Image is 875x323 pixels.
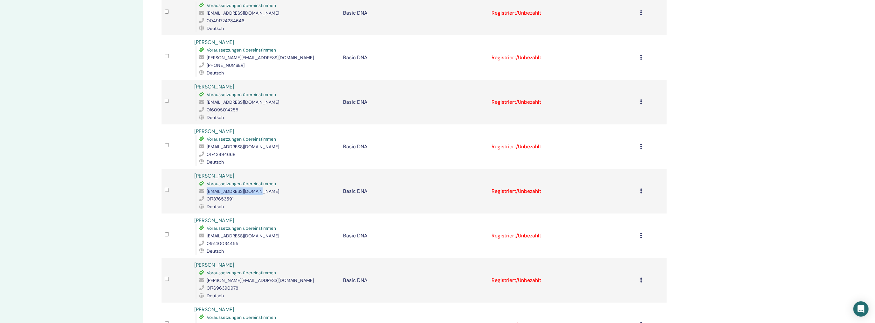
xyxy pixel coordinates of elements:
span: 01743894668 [207,151,236,157]
span: [EMAIL_ADDRESS][DOMAIN_NAME] [207,99,279,105]
span: 015140034455 [207,241,238,246]
span: Deutsch [207,115,224,120]
span: Deutsch [207,159,224,165]
span: 01737653591 [207,196,233,202]
div: Open Intercom Messenger [853,301,869,317]
a: [PERSON_NAME] [194,128,234,135]
span: Voraussetzungen übereinstimmen [207,47,276,53]
td: Basic DNA [340,80,488,124]
span: Deutsch [207,70,224,76]
a: [PERSON_NAME] [194,39,234,46]
a: [PERSON_NAME] [194,172,234,179]
a: [PERSON_NAME] [194,262,234,268]
span: Voraussetzungen übereinstimmen [207,3,276,8]
span: Deutsch [207,25,224,31]
td: Basic DNA [340,124,488,169]
span: Voraussetzungen übereinstimmen [207,270,276,276]
a: [PERSON_NAME] [194,306,234,313]
span: Voraussetzungen übereinstimmen [207,136,276,142]
span: Voraussetzungen übereinstimmen [207,225,276,231]
span: Voraussetzungen übereinstimmen [207,181,276,186]
span: [PERSON_NAME][EMAIL_ADDRESS][DOMAIN_NAME] [207,277,314,283]
span: [EMAIL_ADDRESS][DOMAIN_NAME] [207,10,279,16]
td: Basic DNA [340,35,488,80]
span: [EMAIL_ADDRESS][DOMAIN_NAME] [207,144,279,150]
span: Deutsch [207,204,224,209]
td: Basic DNA [340,214,488,258]
span: Voraussetzungen übereinstimmen [207,92,276,97]
span: 016095014258 [207,107,238,113]
span: Deutsch [207,293,224,298]
span: [PERSON_NAME][EMAIL_ADDRESS][DOMAIN_NAME] [207,55,314,60]
span: [EMAIL_ADDRESS][DOMAIN_NAME] [207,233,279,239]
a: [PERSON_NAME] [194,83,234,90]
a: [PERSON_NAME] [194,217,234,224]
span: [EMAIL_ADDRESS][DOMAIN_NAME] [207,188,279,194]
span: [PHONE_NUMBER] [207,62,245,68]
span: Deutsch [207,248,224,254]
td: Basic DNA [340,169,488,214]
span: 017696390978 [207,285,238,291]
span: Voraussetzungen übereinstimmen [207,314,276,320]
span: 00491724284646 [207,18,245,24]
td: Basic DNA [340,258,488,303]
